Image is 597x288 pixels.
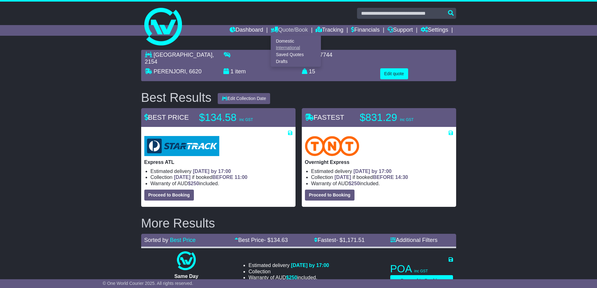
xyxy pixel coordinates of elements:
span: , 2154 [145,52,214,65]
span: BEFORE [373,175,394,180]
span: if booked [174,175,247,180]
a: International [271,45,321,51]
p: $134.58 [199,111,278,124]
span: [DATE] [174,175,190,180]
a: Fastest- $1,171.51 [314,237,365,243]
span: - $ [264,237,288,243]
span: © One World Courier 2025. All rights reserved. [103,281,193,286]
li: Collection [311,174,453,180]
a: Dashboard [230,25,263,36]
a: Saved Quotes [271,51,321,58]
a: Additional Filters [390,237,438,243]
p: Overnight Express [305,159,453,165]
li: Collection [248,269,329,275]
span: , 6620 [186,68,202,75]
a: Best Price- $134.63 [235,237,288,243]
li: Collection [151,174,292,180]
button: Edit Collection Date [218,93,270,104]
img: TNT Domestic: Overnight Express [305,136,360,156]
span: inc GST [239,118,253,122]
span: 250 [351,181,360,186]
button: Proceed to Booking [305,190,354,201]
span: 1,171.51 [343,237,365,243]
h2: More Results [141,216,456,230]
li: Warranty of AUD included. [248,275,329,280]
a: Best Price [170,237,196,243]
span: Sorted by [144,237,168,243]
button: Proceed to Booking [390,275,453,286]
span: - $ [336,237,365,243]
span: if booked [334,175,408,180]
li: Warranty of AUD included. [151,181,292,186]
li: Estimated delivery [151,168,292,174]
span: 250 [289,275,297,280]
span: BEFORE [212,175,233,180]
button: Proceed to Booking [144,190,194,201]
span: [DATE] by 17:00 [291,263,329,268]
li: Warranty of AUD included. [311,181,453,186]
span: [GEOGRAPHIC_DATA] [154,52,212,58]
span: FASTEST [305,113,344,121]
div: Best Results [138,91,215,104]
a: Quote/Book [271,25,308,36]
span: [DATE] by 17:00 [354,169,392,174]
div: Quote/Book [271,36,321,67]
li: Estimated delivery [248,262,329,268]
span: 15 [309,68,315,75]
span: inc GST [414,269,428,273]
span: [DATE] [334,175,351,180]
a: Financials [351,25,380,36]
span: BEST PRICE [144,113,189,121]
a: Settings [421,25,448,36]
button: Edit quote [380,68,408,79]
a: Support [387,25,413,36]
p: Express ATL [144,159,292,165]
img: One World Courier: Same Day Nationwide(quotes take 0.5-1 hour) [177,251,196,270]
li: Estimated delivery [311,168,453,174]
p: POA [390,263,453,275]
a: Drafts [271,58,321,65]
span: 1 [231,68,234,75]
p: $831.29 [360,111,438,124]
span: 134.63 [270,237,288,243]
span: [DATE] by 17:00 [193,169,231,174]
span: inc GST [400,118,413,122]
img: StarTrack: Express ATL [144,136,219,156]
a: Tracking [316,25,343,36]
span: item [235,68,246,75]
span: PERENJORI [154,68,186,75]
span: $ [286,275,297,280]
span: 250 [191,181,199,186]
span: $ [349,181,360,186]
span: $ [188,181,199,186]
a: Domestic [271,38,321,45]
span: 14:30 [395,175,408,180]
span: 11:00 [235,175,248,180]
